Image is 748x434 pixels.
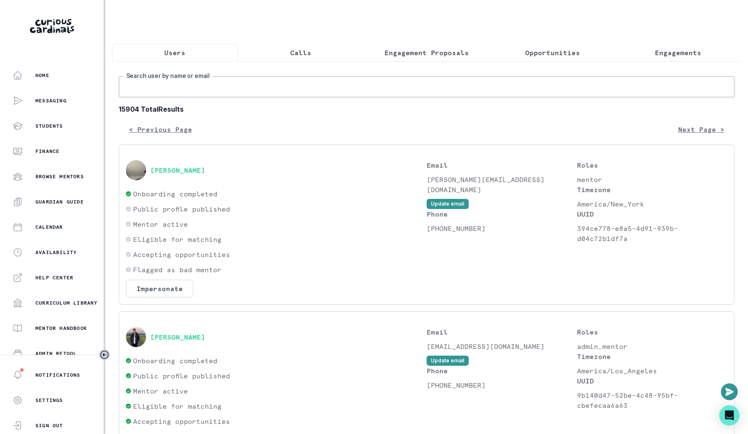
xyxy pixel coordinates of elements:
p: mentor [577,174,727,185]
p: Accepting opportunities [133,416,230,426]
p: Onboarding completed [133,356,217,366]
p: Admin Retool [35,350,77,357]
p: Engagements [655,48,702,58]
button: Update email [427,199,469,209]
p: Notifications [35,372,80,378]
p: Flagged as bad mentor [133,265,222,275]
p: Calendar [35,224,63,230]
p: Mentor active [133,386,188,396]
p: Opportunities [525,48,580,58]
p: UUID [577,376,727,386]
button: [PERSON_NAME] [150,333,205,341]
button: [PERSON_NAME] [150,166,205,174]
p: Eligible for matching [133,401,222,411]
button: Impersonate [126,280,193,297]
p: Browse Mentors [35,173,84,180]
p: Accepting opportunities [133,249,230,260]
p: Timezone [577,351,727,362]
p: America/Los_Angeles [577,366,727,376]
b: 15904 Total Results [119,104,735,114]
button: < Previous Page [119,121,202,138]
p: admin,mentor [577,341,727,351]
p: Phone [427,366,577,376]
p: Mentor active [133,219,188,229]
p: Onboarding completed [133,189,217,199]
p: Email [427,160,577,170]
p: Home [35,72,49,79]
p: Mentor Handbook [35,325,87,332]
p: UUID [577,209,727,219]
p: Public profile published [133,204,230,214]
p: Email [427,327,577,337]
p: Timezone [577,185,727,195]
p: Availability [35,249,77,256]
p: Messaging [35,97,67,104]
p: 394ce778-e8a5-4d91-939b-d04c72b1df7a [577,223,727,244]
p: Users [164,48,185,58]
button: Next Page > [668,121,735,138]
button: Toggle sidebar [99,349,110,360]
p: Phone [427,209,577,219]
p: Engagement Proposals [385,48,469,58]
p: Calls [290,48,311,58]
p: Public profile published [133,371,230,381]
p: Eligible for matching [133,234,222,244]
img: Curious Cardinals Logo [30,19,74,33]
p: [EMAIL_ADDRESS][DOMAIN_NAME] [427,341,577,351]
p: 9b140d47-52be-4c48-95bf-cbefecaa6a63 [577,390,727,410]
p: Roles [577,327,727,337]
p: [PHONE_NUMBER] [427,380,577,390]
p: Students [35,123,63,129]
p: Settings [35,397,63,404]
p: Help Center [35,274,73,281]
p: Finance [35,148,59,155]
p: Roles [577,160,727,170]
div: Open Intercom Messenger [719,405,740,426]
p: Sign Out [35,422,63,429]
button: Update email [427,356,469,366]
p: Curriculum Library [35,300,98,306]
p: [PERSON_NAME][EMAIL_ADDRESS][DOMAIN_NAME] [427,174,577,195]
p: America/New_York [577,199,727,209]
p: [PHONE_NUMBER] [427,223,577,233]
button: Open or close messaging widget [721,383,738,400]
p: Guardian Guide [35,198,84,205]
